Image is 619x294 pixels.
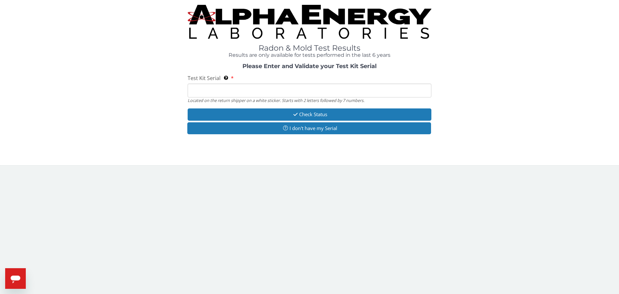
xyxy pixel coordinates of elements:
img: TightCrop.jpg [188,5,431,39]
button: Check Status [188,108,431,120]
h1: Radon & Mold Test Results [188,44,431,52]
strong: Please Enter and Validate your Test Kit Serial [242,63,377,70]
h4: Results are only available for tests performed in the last 6 years [188,52,431,58]
iframe: Button to launch messaging window, conversation in progress [5,268,26,289]
div: Located on the return shipper on a white sticker. Starts with 2 letters followed by 7 numbers. [188,97,431,103]
button: I don't have my Serial [187,122,431,134]
span: Test Kit Serial [188,75,221,82]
